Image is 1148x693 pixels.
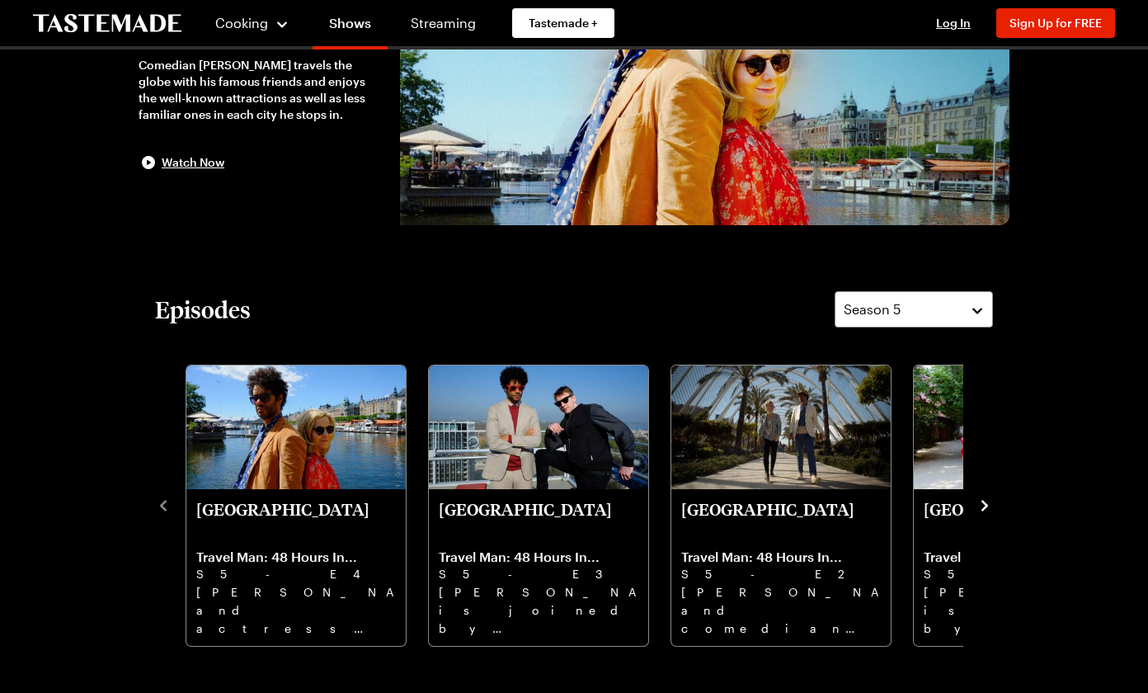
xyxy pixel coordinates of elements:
[196,549,396,565] p: Travel Man: 48 Hours In...
[681,499,881,636] a: Valencia
[196,499,396,539] p: [GEOGRAPHIC_DATA]
[936,16,971,30] span: Log In
[155,295,251,324] h2: Episodes
[681,499,881,539] p: [GEOGRAPHIC_DATA]
[670,361,912,648] div: 3 / 4
[196,565,396,583] p: S5 - E4
[427,361,670,648] div: 2 / 4
[215,15,268,31] span: Cooking
[671,365,891,489] img: Valencia
[681,583,881,636] p: [PERSON_NAME] and comedian [PERSON_NAME] explore the culture and cuisine of [GEOGRAPHIC_DATA].
[835,291,993,328] button: Season 5
[439,499,638,636] a: Amsterdam
[1009,16,1102,30] span: Sign Up for FREE
[924,499,1123,636] a: Rome
[924,549,1123,565] p: Travel Man: 48 Hours In...
[429,365,648,646] div: Amsterdam
[214,3,289,43] button: Cooking
[914,365,1133,646] div: Rome
[914,365,1133,489] img: Rome
[155,494,172,514] button: navigate to previous item
[976,494,993,514] button: navigate to next item
[924,583,1123,636] p: [PERSON_NAME] is joined by [PERSON_NAME] in [GEOGRAPHIC_DATA], they cram in cuisine, hats and as ...
[439,565,638,583] p: S5 - E3
[529,15,598,31] span: Tastemade +
[139,57,383,123] div: Comedian [PERSON_NAME] travels the globe with his famous friends and enjoys the well-known attrac...
[512,8,614,38] a: Tastemade +
[162,154,224,171] span: Watch Now
[439,583,638,636] p: [PERSON_NAME] is joined by [PERSON_NAME] on his journey to [GEOGRAPHIC_DATA], where they power th...
[196,499,396,636] a: Stockholm
[439,549,638,565] p: Travel Man: 48 Hours In...
[924,565,1123,583] p: S5 - E1
[186,365,406,489] img: Stockholm
[681,565,881,583] p: S5 - E2
[996,8,1115,38] button: Sign Up for FREE
[196,583,396,636] p: [PERSON_NAME] and actress [PERSON_NAME] head to [GEOGRAPHIC_DATA] for a fulsome 48 hours in the S...
[313,3,388,49] a: Shows
[439,499,638,539] p: [GEOGRAPHIC_DATA]
[924,499,1123,539] p: [GEOGRAPHIC_DATA]
[844,299,901,319] span: Season 5
[920,15,986,31] button: Log In
[671,365,891,646] div: Valencia
[681,549,881,565] p: Travel Man: 48 Hours In...
[185,361,427,648] div: 1 / 4
[429,365,648,489] img: Amsterdam
[33,14,181,33] a: To Tastemade Home Page
[186,365,406,646] div: Stockholm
